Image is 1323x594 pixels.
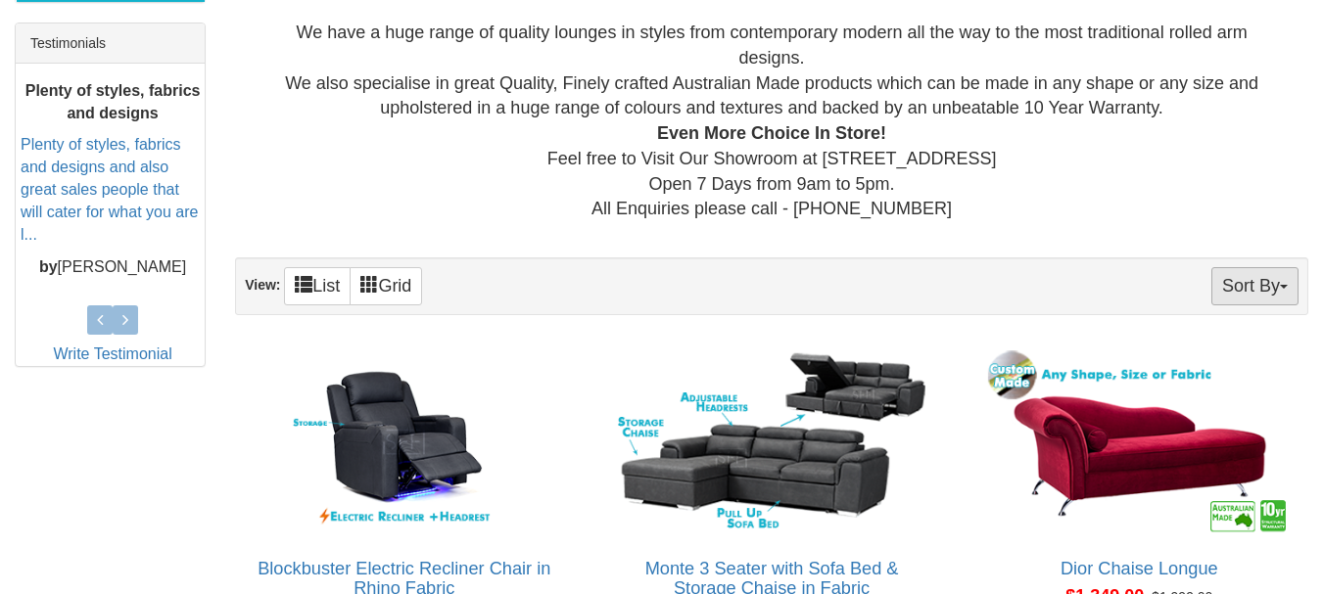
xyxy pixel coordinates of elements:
[21,136,198,242] a: Plenty of styles, fabrics and designs and also great sales people that will cater for what you ar...
[25,81,201,120] b: Plenty of styles, fabrics and designs
[246,345,562,539] img: Blockbuster Electric Recliner Chair in Rhino Fabric
[16,23,205,64] div: Testimonials
[350,267,422,305] a: Grid
[245,277,280,293] strong: View:
[613,345,929,539] img: Monte 3 Seater with Sofa Bed & Storage Chaise in Fabric
[251,21,1293,222] div: We have a huge range of quality lounges in styles from contemporary modern all the way to the mos...
[21,255,205,278] p: [PERSON_NAME]
[284,267,351,305] a: List
[53,345,171,362] a: Write Testimonial
[981,345,1298,539] img: Dior Chaise Longue
[1061,559,1218,578] a: Dior Chaise Longue
[657,123,886,143] b: Even More Choice In Store!
[39,257,58,274] b: by
[1211,267,1299,305] button: Sort By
